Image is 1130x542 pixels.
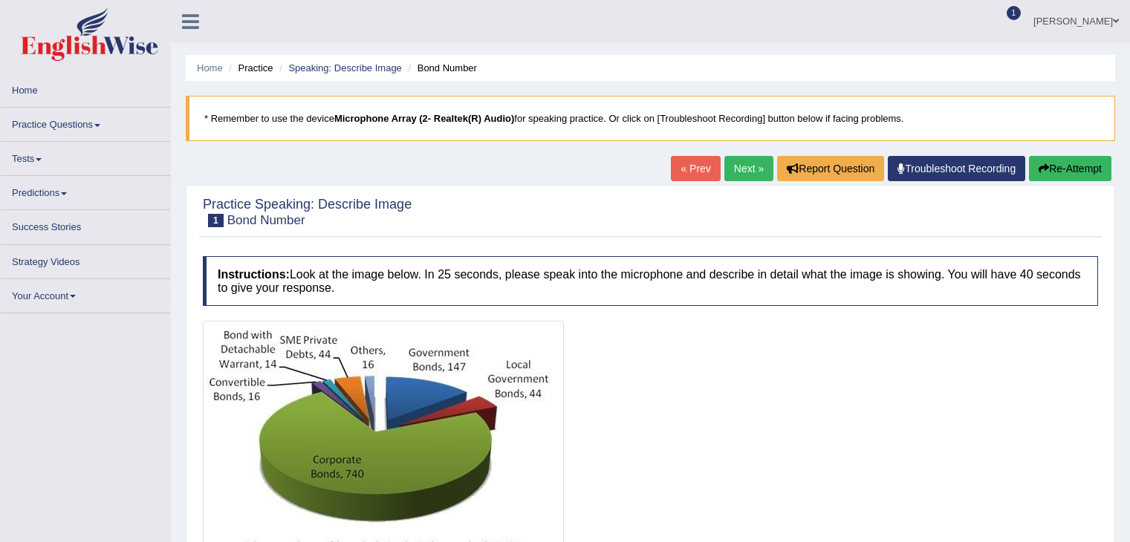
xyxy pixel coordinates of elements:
[1,176,170,205] a: Predictions
[1,108,170,137] a: Practice Questions
[1,142,170,171] a: Tests
[1,210,170,239] a: Success Stories
[404,61,476,75] li: Bond Number
[1,279,170,308] a: Your Account
[186,96,1115,141] blockquote: * Remember to use the device for speaking practice. Or click on [Troubleshoot Recording] button b...
[1,74,170,102] a: Home
[208,214,224,227] span: 1
[227,213,305,227] small: Bond Number
[225,61,273,75] li: Practice
[334,113,514,124] b: Microphone Array (2- Realtek(R) Audio)
[671,156,720,181] a: « Prev
[724,156,773,181] a: Next »
[197,62,223,74] a: Home
[288,62,401,74] a: Speaking: Describe Image
[218,268,290,281] b: Instructions:
[1,245,170,274] a: Strategy Videos
[888,156,1025,181] a: Troubleshoot Recording
[203,256,1098,306] h4: Look at the image below. In 25 seconds, please speak into the microphone and describe in detail w...
[1007,6,1022,20] span: 1
[1029,156,1111,181] button: Re-Attempt
[777,156,884,181] button: Report Question
[203,197,412,227] h2: Practice Speaking: Describe Image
